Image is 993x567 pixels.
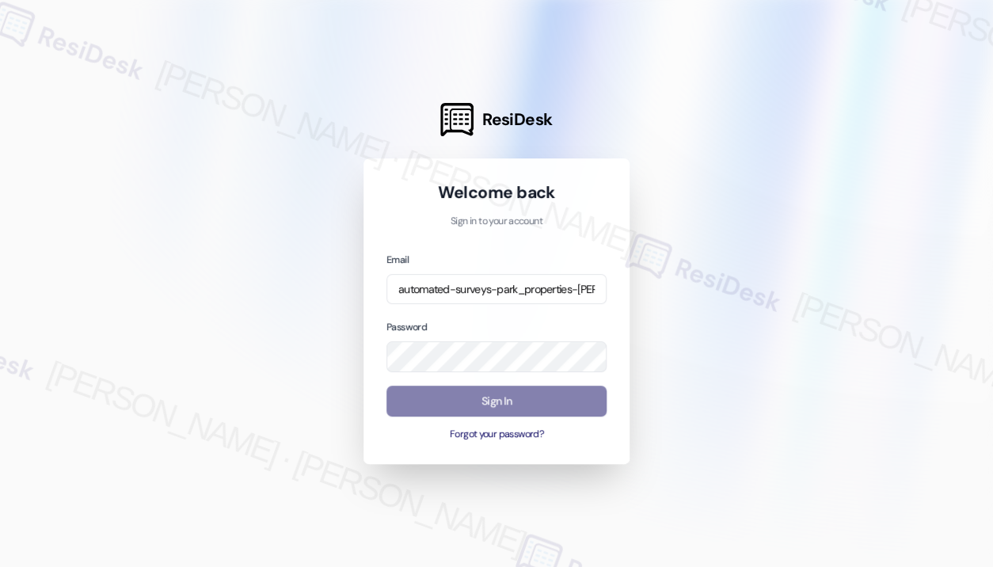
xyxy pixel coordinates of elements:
h1: Welcome back [386,181,607,204]
label: Password [386,321,427,333]
span: ResiDesk [482,108,553,131]
img: ResiDesk Logo [440,103,474,136]
button: Sign In [386,386,607,417]
button: Forgot your password? [386,428,607,442]
label: Email [386,253,409,266]
input: name@example.com [386,274,607,305]
p: Sign in to your account [386,215,607,229]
